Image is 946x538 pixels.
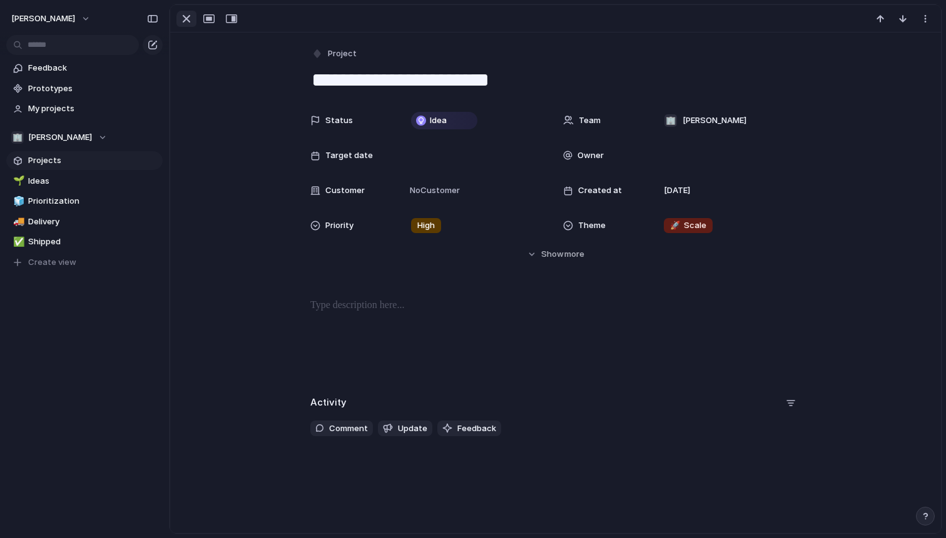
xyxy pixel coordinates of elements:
span: [PERSON_NAME] [28,131,92,144]
a: ✅Shipped [6,232,163,251]
span: Projects [28,154,158,167]
div: 🌱 [13,174,22,188]
button: Create view [6,253,163,272]
span: Team [579,114,601,127]
button: ✅ [11,236,24,248]
span: [PERSON_NAME] [683,114,746,127]
span: Delivery [28,216,158,228]
span: more [564,248,584,261]
span: Target date [325,149,373,162]
button: Feedback [437,421,501,437]
span: Created at [578,184,622,197]
span: Shipped [28,236,158,248]
a: Projects [6,151,163,170]
button: 🧊 [11,195,24,207]
span: Priority [325,219,353,232]
a: 🚚Delivery [6,212,163,231]
span: Comment [329,422,368,435]
div: ✅ [13,235,22,249]
span: Prioritization [28,195,158,207]
div: 🧊 [13,194,22,209]
span: Theme [578,219,606,232]
span: Prototypes [28,82,158,95]
span: Status [325,114,353,127]
div: 🚚 [13,214,22,229]
button: 🏢[PERSON_NAME] [6,128,163,147]
span: Feedback [28,62,158,74]
span: Update [398,422,427,435]
span: 🚀 [670,220,680,230]
span: Ideas [28,175,158,187]
span: Project [328,47,357,60]
h2: Activity [310,396,347,410]
span: No Customer [406,184,460,197]
button: 🌱 [11,175,24,187]
div: 🏢 [11,131,24,144]
span: Idea [430,114,447,127]
span: Show [541,248,564,261]
a: Feedback [6,59,163,77]
button: Update [378,421,432,437]
span: Feedback [457,422,496,435]
a: 🧊Prioritization [6,192,163,211]
span: Owner [577,149,604,162]
a: My projects [6,99,163,118]
a: Prototypes [6,79,163,98]
a: 🌱Ideas [6,172,163,191]
button: [PERSON_NAME] [6,9,97,29]
span: [DATE] [664,184,690,197]
span: My projects [28,102,158,115]
span: High [417,219,435,232]
button: 🚚 [11,216,24,228]
span: [PERSON_NAME] [11,12,75,25]
span: Scale [670,219,706,232]
button: Showmore [310,243,801,266]
div: 🏢 [664,114,677,127]
span: Create view [28,256,76,269]
button: Comment [310,421,373,437]
button: Project [309,45,360,63]
span: Customer [325,184,365,197]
